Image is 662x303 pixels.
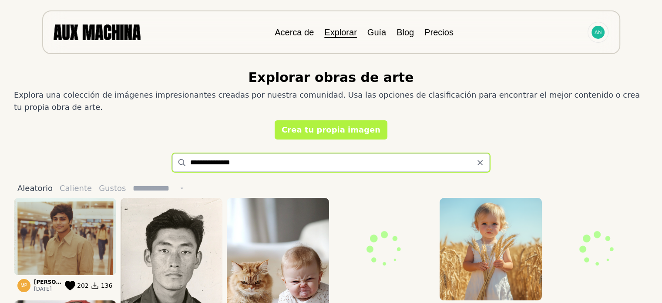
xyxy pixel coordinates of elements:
[34,279,83,285] font: [PERSON_NAME]
[249,70,414,85] font: Explorar obras de arte
[34,286,52,292] font: [DATE]
[14,179,56,198] button: Aleatorio
[21,283,27,288] span: MP
[275,27,314,37] a: Acerca de
[282,125,380,134] font: Crea tu propia imagen
[77,282,89,289] font: 202
[14,198,116,275] img: 202411_f8f1b1e1358140ff97642504675701ff.png
[397,27,414,37] a: Blog
[14,90,640,112] font: Explora una colección de imágenes impresionantes creadas por nuestra comunidad. Usa las opciones ...
[275,120,387,140] a: Crea tu propia imagen
[367,27,386,37] a: Guía
[60,184,92,193] font: Caliente
[65,281,89,290] button: 202
[91,281,113,290] button: 136
[101,282,113,289] font: 136
[99,184,126,193] font: Gustos
[591,26,605,39] img: Avatar
[324,27,356,37] a: Explorar
[424,27,454,37] a: Precios
[333,198,436,300] img: Cargando...
[95,179,129,198] button: Gustos
[440,198,542,300] img: 202411_53de4c7a687c4445bb33ed53c83fd2ba.png
[546,198,649,300] img: Cargando...
[17,279,30,292] div: Marvin P
[17,184,53,193] font: Aleatorio
[54,24,141,40] img: AUX MACHINA
[56,179,95,198] button: Caliente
